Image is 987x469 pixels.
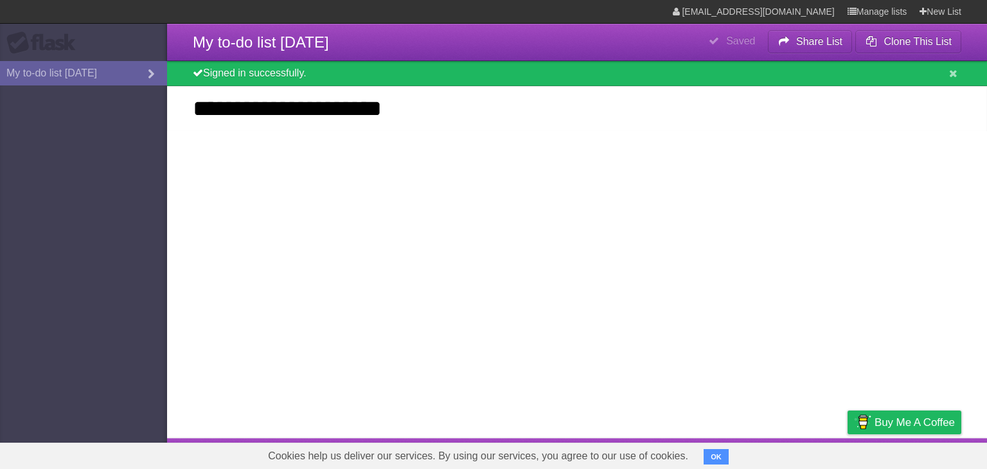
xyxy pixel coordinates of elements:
[726,35,755,46] b: Saved
[831,441,864,466] a: Privacy
[255,443,701,469] span: Cookies help us deliver our services. By using our services, you agree to our use of cookies.
[6,31,84,55] div: Flask
[796,36,842,47] b: Share List
[704,449,729,465] button: OK
[848,411,961,434] a: Buy me a coffee
[677,441,704,466] a: About
[787,441,815,466] a: Terms
[880,441,961,466] a: Suggest a feature
[854,411,871,433] img: Buy me a coffee
[719,441,771,466] a: Developers
[875,411,955,434] span: Buy me a coffee
[855,30,961,53] button: Clone This List
[167,61,987,86] div: Signed in successfully.
[768,30,853,53] button: Share List
[193,33,329,51] span: My to-do list [DATE]
[884,36,952,47] b: Clone This List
